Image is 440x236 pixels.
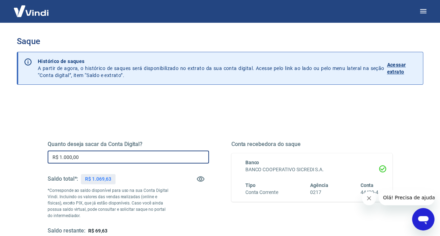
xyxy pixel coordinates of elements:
p: *Corresponde ao saldo disponível para uso na sua Conta Digital Vindi. Incluindo os valores das ve... [48,187,168,219]
h6: BANCO COOPERATIVO SICREDI S.A. [245,166,379,173]
iframe: Fechar mensagem [362,191,376,205]
span: Tipo [245,182,256,188]
h6: 0217 [310,189,328,196]
span: Agência [310,182,328,188]
iframe: Mensagem da empresa [379,190,434,205]
a: Acessar extrato [387,58,417,79]
span: Banco [245,160,259,165]
span: Olá! Precisa de ajuda? [4,5,59,11]
iframe: Botão para abrir a janela de mensagens [412,208,434,230]
p: Histórico de saques [38,58,384,65]
h6: Conta Corrente [245,189,278,196]
h5: Conta recebedora do saque [231,141,393,148]
h6: 44400-4 [360,189,378,196]
p: Acessar extrato [387,61,417,75]
h3: Saque [17,36,423,46]
p: R$ 1.069,63 [85,175,111,183]
h5: Saldo restante: [48,227,85,235]
img: Vindi [8,0,54,22]
h5: Quanto deseja sacar da Conta Digital? [48,141,209,148]
p: A partir de agora, o histórico de saques será disponibilizado no extrato da sua conta digital. Ac... [38,58,384,79]
h5: Saldo total*: [48,175,78,182]
span: Conta [360,182,373,188]
span: R$ 69,63 [88,228,107,234]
